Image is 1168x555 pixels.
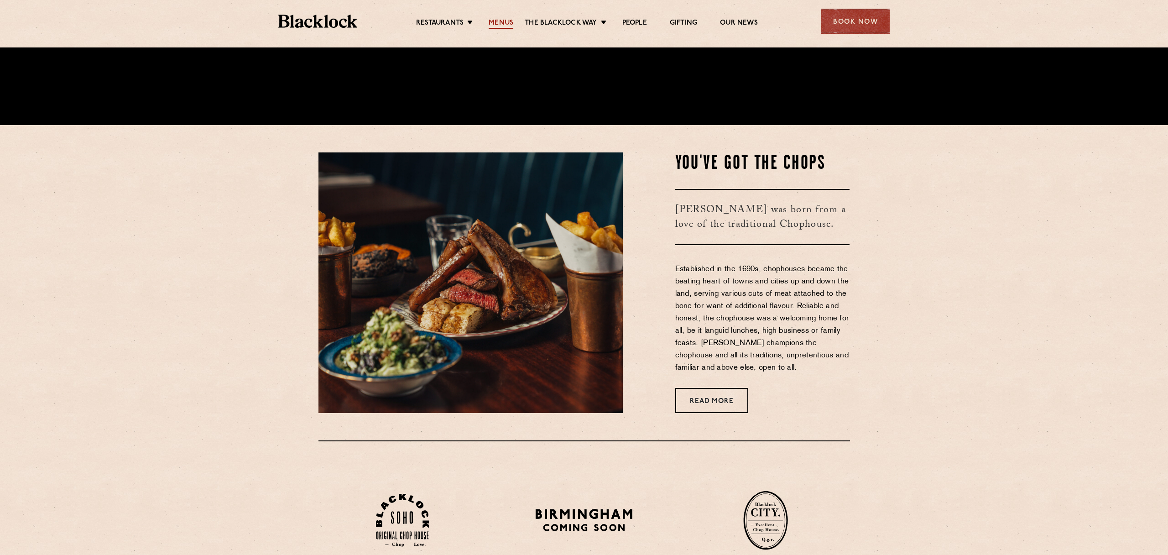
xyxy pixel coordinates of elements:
p: Established in the 1690s, chophouses became the beating heart of towns and cities up and down the... [675,263,850,374]
a: Restaurants [416,19,464,29]
img: BL_Textured_Logo-footer-cropped.svg [278,15,357,28]
h2: You've Got The Chops [675,152,850,175]
a: The Blacklock Way [525,19,597,29]
a: Menus [489,19,513,29]
a: Gifting [670,19,697,29]
img: City-stamp-default.svg [743,491,788,550]
img: Soho-stamp-default.svg [376,494,429,547]
img: BIRMINGHAM-P22_-e1747915156957.png [534,506,635,534]
a: People [622,19,647,29]
a: Read More [675,388,748,413]
h3: [PERSON_NAME] was born from a love of the traditional Chophouse. [675,189,850,245]
div: Book Now [821,9,890,34]
a: Our News [720,19,758,29]
img: May25-Blacklock-AllIn-00417-scaled-e1752246198448.jpg [318,152,623,413]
